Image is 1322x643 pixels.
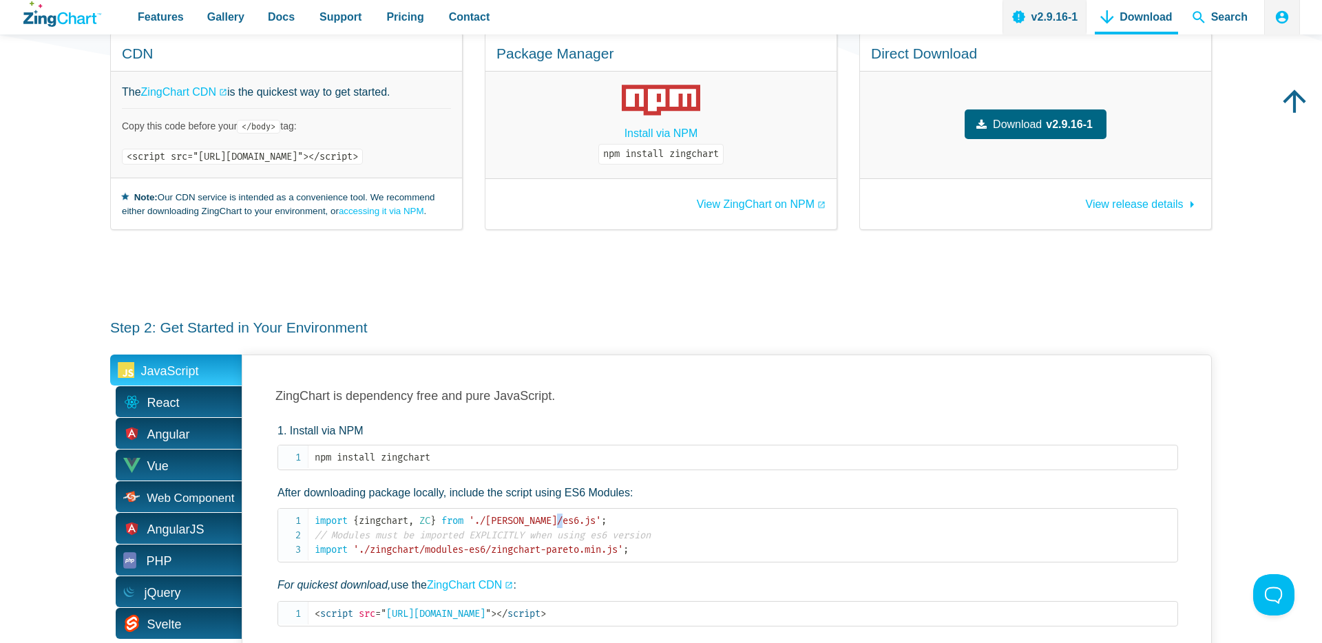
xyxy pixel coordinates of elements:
span: </ [496,608,507,620]
span: , [408,515,414,527]
span: PHP [147,551,172,572]
span: Features [138,8,184,26]
span: src [359,608,375,620]
span: import [315,515,348,527]
code: </body> [237,120,280,134]
span: jQuery [145,582,181,604]
a: View release details [1086,191,1200,210]
a: View ZingChart on NPM [697,199,826,210]
span: AngularJS [147,519,204,540]
span: View release details [1086,198,1184,210]
span: ; [623,544,629,556]
h4: Direct Download [871,44,1200,63]
strong: v2.9.16-1 [1046,115,1093,134]
li: Install via NPM [277,422,1178,626]
iframe: Toggle Customer Support [1253,574,1294,615]
span: from [441,515,463,527]
a: ZingChart CDN [141,83,227,101]
a: Install via NPM [625,124,698,143]
span: { [353,515,359,527]
span: " [381,608,386,620]
a: ZingChart Logo. Click to return to the homepage [23,1,101,27]
span: './[PERSON_NAME]/es6.js' [469,515,601,527]
span: [URL][DOMAIN_NAME] [375,608,491,620]
span: script [496,608,541,620]
p: use the : [277,576,1178,594]
span: Gallery [207,8,244,26]
p: The is the quickest way to get started. [122,83,451,101]
code: <script src="[URL][DOMAIN_NAME]"></script> [122,149,363,165]
h4: CDN [122,44,451,63]
a: accessing it via NPM [339,206,424,216]
a: Downloadv2.9.16-1 [965,109,1106,139]
h3: Step 2: Get Started in Your Environment [110,318,1212,337]
span: = [375,608,381,620]
span: script [315,608,353,620]
span: > [491,608,496,620]
span: React [147,392,180,414]
span: import [315,544,348,556]
span: Support [319,8,361,26]
em: For quickest download, [277,579,391,591]
code: npm install zingchart [315,450,1177,465]
span: Pricing [386,8,423,26]
span: Angular [147,424,190,445]
span: Vue [147,456,169,477]
h3: ZingChart is dependency free and pure JavaScript. [275,388,1178,404]
code: zingchart [315,514,1177,557]
span: ; [601,515,607,527]
span: './zingchart/modules-es6/zingchart-pareto.min.js' [353,544,623,556]
span: } [430,515,436,527]
p: Copy this code before your tag: [122,120,451,133]
span: > [541,608,546,620]
span: ZC [419,515,430,527]
span: Contact [449,8,490,26]
img: PHP Icon [123,552,136,569]
span: Download [993,115,1042,134]
strong: Note: [134,192,158,202]
span: " [485,608,491,620]
p: After downloading package locally, include the script using ES6 Modules: [277,484,1178,502]
span: Docs [268,8,295,26]
span: JavaScript [141,361,199,382]
span: < [315,608,320,620]
small: Our CDN service is intended as a convenience tool. We recommend either downloading ZingChart to y... [122,189,451,218]
span: Web Component [147,492,234,504]
code: npm install zingchart [598,144,724,165]
span: // Modules must be imported EXPLICITLY when using es6 version [315,529,651,541]
h4: Package Manager [496,44,826,63]
a: ZingChart CDN [427,576,513,594]
span: Svelte [147,614,182,635]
